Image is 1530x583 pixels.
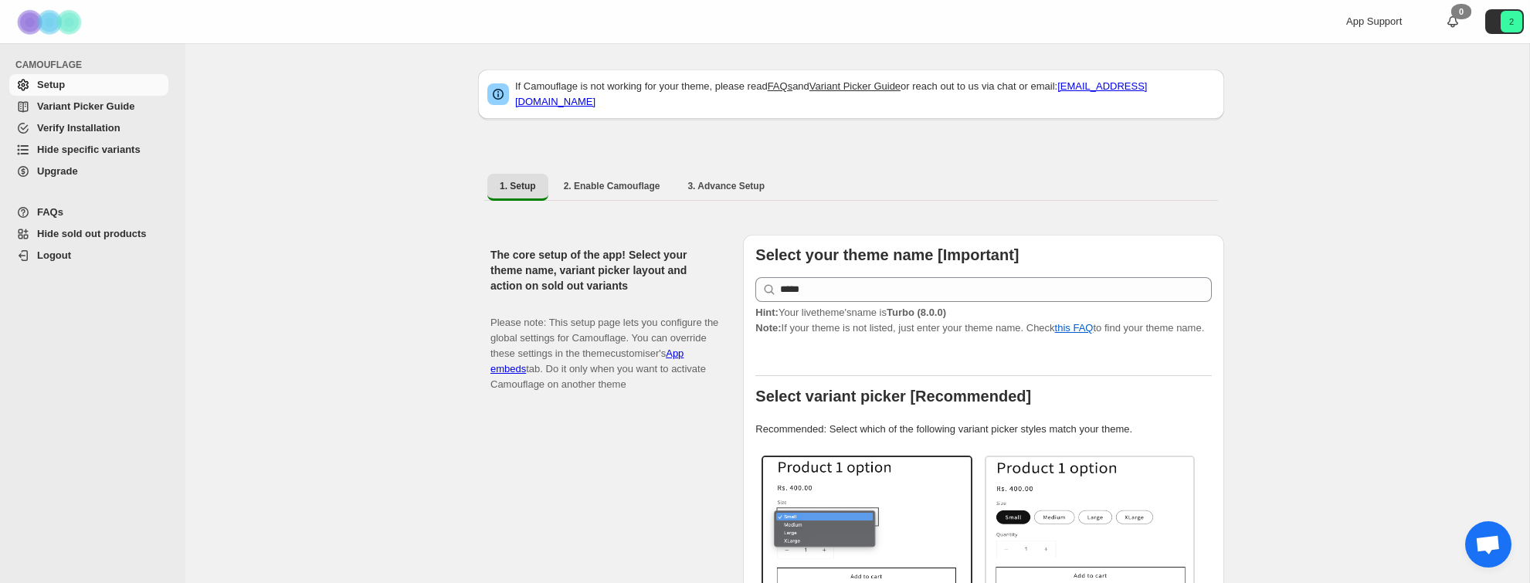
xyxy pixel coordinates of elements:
[755,322,781,334] strong: Note:
[9,245,168,266] a: Logout
[755,307,779,318] strong: Hint:
[37,100,134,112] span: Variant Picker Guide
[12,1,90,43] img: Camouflage
[9,117,168,139] a: Verify Installation
[515,79,1215,110] p: If Camouflage is not working for your theme, please read and or reach out to us via chat or email:
[37,144,141,155] span: Hide specific variants
[1485,9,1524,34] button: Avatar with initials 2
[687,180,765,192] span: 3. Advance Setup
[9,74,168,96] a: Setup
[9,202,168,223] a: FAQs
[755,246,1019,263] b: Select your theme name [Important]
[9,223,168,245] a: Hide sold out products
[564,180,660,192] span: 2. Enable Camouflage
[809,80,901,92] a: Variant Picker Guide
[1465,521,1511,568] div: Open chat
[1509,17,1514,26] text: 2
[9,161,168,182] a: Upgrade
[37,165,78,177] span: Upgrade
[1346,15,1402,27] span: App Support
[1501,11,1522,32] span: Avatar with initials 2
[755,305,1212,336] p: If your theme is not listed, just enter your theme name. Check to find your theme name.
[37,249,71,261] span: Logout
[1445,14,1460,29] a: 0
[755,422,1212,437] p: Recommended: Select which of the following variant picker styles match your theme.
[37,206,63,218] span: FAQs
[768,80,793,92] a: FAQs
[9,139,168,161] a: Hide specific variants
[37,122,120,134] span: Verify Installation
[9,96,168,117] a: Variant Picker Guide
[755,388,1031,405] b: Select variant picker [Recommended]
[755,307,946,318] span: Your live theme's name is
[490,300,718,392] p: Please note: This setup page lets you configure the global settings for Camouflage. You can overr...
[37,79,65,90] span: Setup
[500,180,536,192] span: 1. Setup
[887,307,946,318] strong: Turbo (8.0.0)
[490,247,718,293] h2: The core setup of the app! Select your theme name, variant picker layout and action on sold out v...
[37,228,147,239] span: Hide sold out products
[15,59,175,71] span: CAMOUFLAGE
[1055,322,1094,334] a: this FAQ
[1451,4,1471,19] div: 0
